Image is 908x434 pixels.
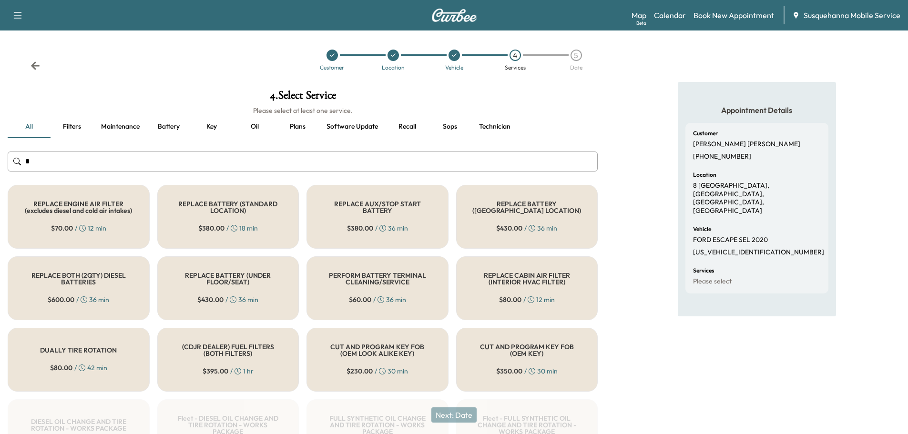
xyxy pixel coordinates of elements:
button: Recall [386,115,428,138]
div: / 1 hr [203,366,254,376]
span: $ 80.00 [499,295,521,304]
h5: REPLACE CABIN AIR FILTER (INTERIOR HVAC FILTER) [472,272,582,285]
h5: REPLACE ENGINE AIR FILTER (excludes diesel and cold air intakes) [23,201,134,214]
div: / 18 min [198,223,258,233]
h6: Services [693,268,714,273]
div: 4 [510,50,521,61]
span: $ 70.00 [51,223,73,233]
div: / 12 min [51,223,106,233]
p: [PHONE_NUMBER] [693,152,751,161]
span: $ 380.00 [347,223,373,233]
button: Sops [428,115,471,138]
div: Beta [636,20,646,27]
span: Susquehanna Mobile Service [804,10,900,21]
p: 8 [GEOGRAPHIC_DATA], [GEOGRAPHIC_DATA], [GEOGRAPHIC_DATA], [GEOGRAPHIC_DATA] [693,182,821,215]
a: Calendar [654,10,686,21]
img: Curbee Logo [431,9,477,22]
button: Plans [276,115,319,138]
p: FORD ESCAPE SEL 2020 [693,236,768,244]
div: Customer [320,65,344,71]
h1: 4 . Select Service [8,90,598,106]
div: / 36 min [496,223,557,233]
div: Date [570,65,582,71]
h5: REPLACE BATTERY ([GEOGRAPHIC_DATA] LOCATION) [472,201,582,214]
h6: Customer [693,131,718,136]
h5: REPLACE BATTERY (STANDARD LOCATION) [173,201,284,214]
div: Vehicle [445,65,463,71]
button: all [8,115,51,138]
div: 5 [571,50,582,61]
span: $ 60.00 [349,295,371,304]
h5: REPLACE BOTH (2QTY) DIESEL BATTERIES [23,272,134,285]
p: Please select [693,277,732,286]
h5: CUT AND PROGRAM KEY FOB (OEM KEY) [472,343,582,357]
a: Book New Appointment [694,10,774,21]
button: Maintenance [93,115,147,138]
h5: Appointment Details [685,105,828,115]
button: Key [190,115,233,138]
div: / 42 min [50,363,107,373]
div: / 36 min [48,295,109,304]
span: $ 600.00 [48,295,74,304]
p: [US_VEHICLE_IDENTIFICATION_NUMBER] [693,248,824,257]
div: / 36 min [347,223,408,233]
h5: REPLACE AUX/STOP START BATTERY [322,201,433,214]
h5: (CDJR DEALER) FUEL FILTERS (BOTH FILTERS) [173,343,284,357]
div: / 36 min [197,295,258,304]
h5: PERFORM BATTERY TERMINAL CLEANING/SERVICE [322,272,433,285]
a: MapBeta [632,10,646,21]
button: Technician [471,115,518,138]
h5: DUALLY TIRE ROTATION [40,347,117,353]
p: [PERSON_NAME] [PERSON_NAME] [693,140,800,149]
span: $ 80.00 [50,363,72,373]
div: / 12 min [499,295,555,304]
div: / 30 min [347,366,408,376]
h6: Please select at least one service. [8,106,598,115]
span: $ 430.00 [496,223,522,233]
span: $ 380.00 [198,223,224,233]
span: $ 395.00 [203,366,228,376]
div: / 30 min [496,366,558,376]
div: Location [382,65,405,71]
span: $ 230.00 [347,366,373,376]
button: Battery [147,115,190,138]
div: Back [31,61,40,71]
h6: Vehicle [693,226,711,232]
span: $ 430.00 [197,295,224,304]
div: basic tabs example [8,115,598,138]
h5: REPLACE BATTERY (UNDER FLOOR/SEAT) [173,272,284,285]
button: Oil [233,115,276,138]
span: $ 350.00 [496,366,522,376]
button: Filters [51,115,93,138]
div: / 36 min [349,295,406,304]
h5: CUT AND PROGRAM KEY FOB (OEM LOOK ALIKE KEY) [322,343,433,357]
div: Services [505,65,526,71]
h6: Location [693,172,716,178]
button: Software update [319,115,386,138]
